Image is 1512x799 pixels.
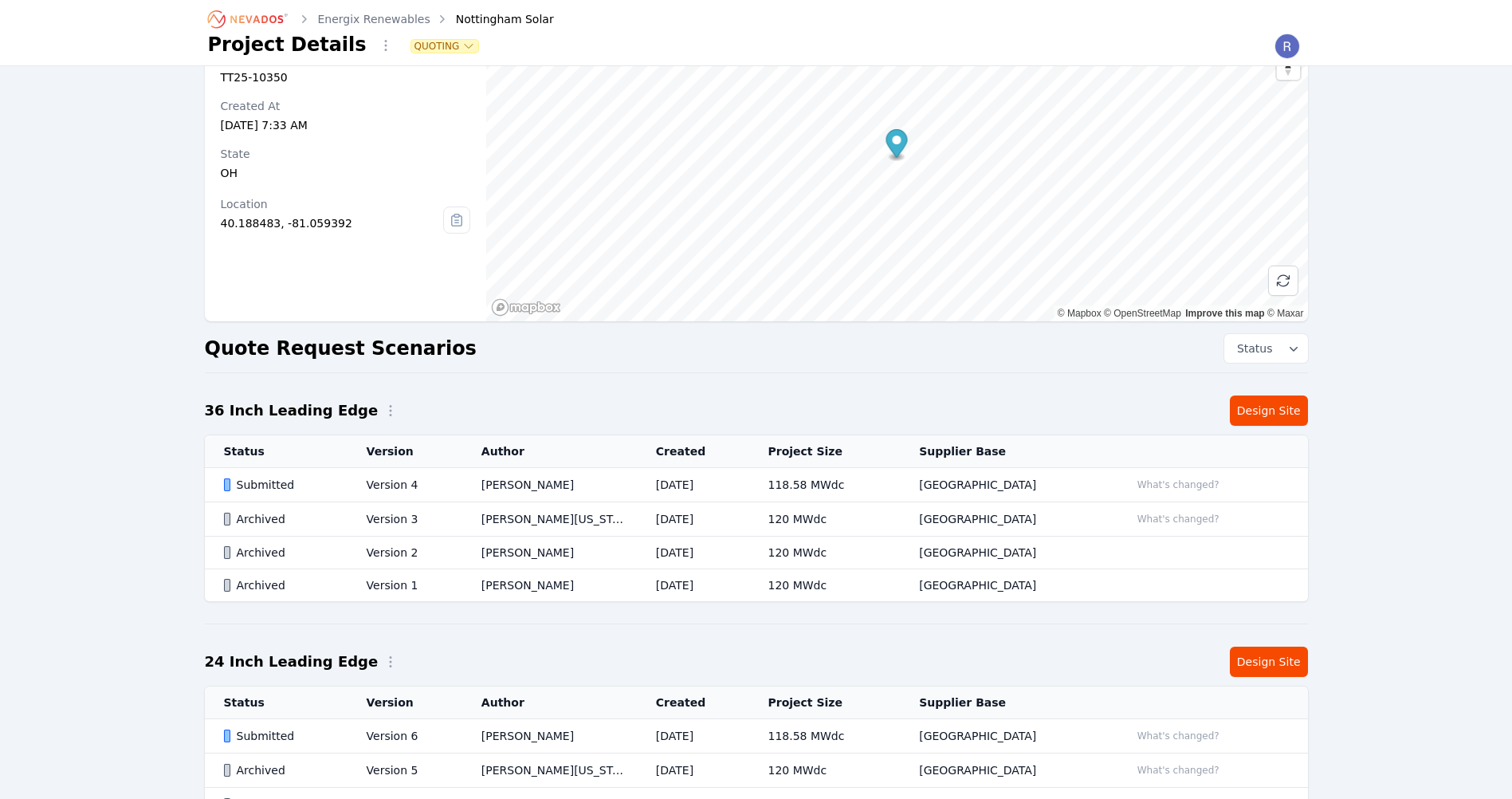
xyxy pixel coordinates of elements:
[748,537,900,569] td: 120 MWdc
[205,754,1308,788] tr: ArchivedVersion 5[PERSON_NAME][US_STATE][DATE]120 MWdc[GEOGRAPHIC_DATA]What's changed?
[637,537,749,569] td: [DATE]
[1104,308,1181,319] a: OpenStreetMap
[748,435,900,468] th: Project Size
[208,6,554,32] nav: Breadcrumb
[637,569,749,602] td: [DATE]
[205,687,348,719] th: Status
[205,336,477,361] h2: Quote Request Scenarios
[748,569,900,602] td: 120 MWdc
[318,11,430,27] a: Energix Renewables
[637,754,749,788] td: [DATE]
[748,754,900,788] td: 120 MWdc
[221,215,444,231] div: 40.188483, -81.059392
[1130,476,1227,494] button: What's changed?
[1230,647,1308,677] a: Design Site
[462,435,637,468] th: Author
[205,651,379,673] h2: 24 Inch Leading Edge
[348,435,462,468] th: Version
[1230,396,1308,426] a: Design Site
[224,762,340,778] div: Archived
[900,468,1110,502] td: [GEOGRAPHIC_DATA]
[205,399,379,422] h2: 36 Inch Leading Edge
[1058,308,1102,319] a: Mapbox
[486,2,1307,321] canvas: Map
[637,687,749,719] th: Created
[900,687,1110,719] th: Supplier Base
[886,129,908,162] div: Map marker
[748,468,900,502] td: 118.58 MWdc
[637,502,749,537] td: [DATE]
[900,719,1110,754] td: [GEOGRAPHIC_DATA]
[348,468,462,502] td: Version 4
[900,537,1110,569] td: [GEOGRAPHIC_DATA]
[637,435,749,468] th: Created
[208,32,367,57] h1: Project Details
[637,719,749,754] td: [DATE]
[1185,308,1264,319] a: Improve this map
[748,502,900,537] td: 120 MWdc
[221,98,471,114] div: Created At
[900,754,1110,788] td: [GEOGRAPHIC_DATA]
[462,502,637,537] td: [PERSON_NAME][US_STATE]
[900,502,1110,537] td: [GEOGRAPHIC_DATA]
[637,468,749,502] td: [DATE]
[348,502,462,537] td: Version 3
[221,117,471,133] div: [DATE] 7:33 AM
[348,569,462,602] td: Version 1
[348,687,462,719] th: Version
[205,537,1308,569] tr: ArchivedVersion 2[PERSON_NAME][DATE]120 MWdc[GEOGRAPHIC_DATA]
[221,165,471,181] div: OH
[348,719,462,754] td: Version 6
[221,146,471,162] div: State
[462,468,637,502] td: [PERSON_NAME]
[1274,33,1300,59] img: Riley Caron
[348,754,462,788] td: Version 5
[900,435,1110,468] th: Supplier Base
[462,687,637,719] th: Author
[1224,334,1308,363] button: Status
[224,511,340,527] div: Archived
[205,569,1308,602] tr: ArchivedVersion 1[PERSON_NAME][DATE]120 MWdc[GEOGRAPHIC_DATA]
[462,719,637,754] td: [PERSON_NAME]
[411,40,479,53] button: Quoting
[1267,308,1304,319] a: Maxar
[205,502,1308,537] tr: ArchivedVersion 3[PERSON_NAME][US_STATE][DATE]120 MWdc[GEOGRAPHIC_DATA]What's changed?
[224,728,340,744] div: Submitted
[434,11,554,27] div: Nottingham Solar
[1130,727,1227,745] button: What's changed?
[748,719,900,754] td: 118.58 MWdc
[462,537,637,569] td: [PERSON_NAME]
[491,298,561,317] a: Mapbox homepage
[224,477,340,493] div: Submitted
[1277,57,1300,80] button: Reset bearing to north
[221,69,471,85] div: TT25-10350
[205,719,1308,754] tr: SubmittedVersion 6[PERSON_NAME][DATE]118.58 MWdc[GEOGRAPHIC_DATA]What's changed?
[1231,340,1273,356] span: Status
[348,537,462,569] td: Version 2
[224,577,340,593] div: Archived
[1130,510,1227,528] button: What's changed?
[205,468,1308,502] tr: SubmittedVersion 4[PERSON_NAME][DATE]118.58 MWdc[GEOGRAPHIC_DATA]What's changed?
[462,754,637,788] td: [PERSON_NAME][US_STATE]
[205,435,348,468] th: Status
[462,569,637,602] td: [PERSON_NAME]
[748,687,900,719] th: Project Size
[224,545,340,561] div: Archived
[900,569,1110,602] td: [GEOGRAPHIC_DATA]
[1130,762,1227,779] button: What's changed?
[221,196,444,212] div: Location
